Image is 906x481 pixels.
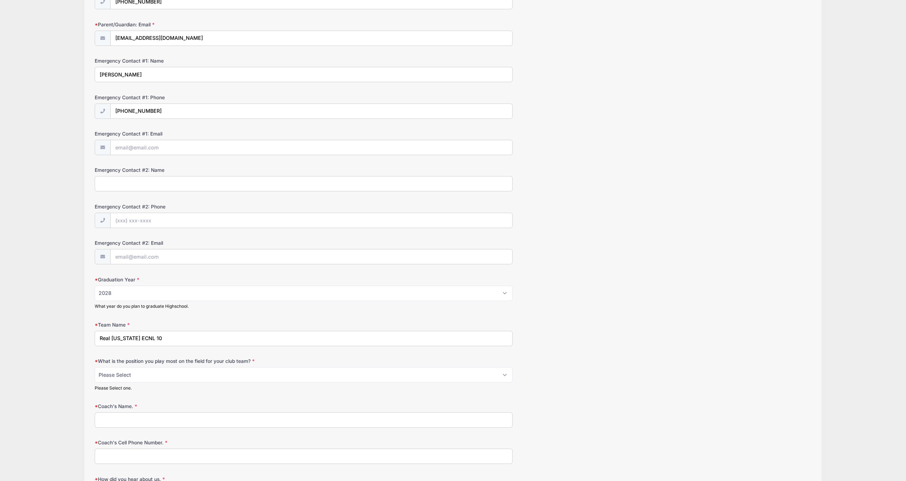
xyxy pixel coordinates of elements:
label: Parent/Guardian: Email [95,21,334,28]
label: Emergency Contact #1: Phone [95,94,334,101]
label: Emergency Contact #2: Email [95,239,334,247]
div: What year do you plan to graduate Highschool. [95,303,513,310]
input: email@email.com [110,31,513,46]
label: Emergency Contact #2: Name [95,166,334,174]
input: (xxx) xxx-xxxx [110,213,513,228]
label: Coach's Name. [95,403,334,410]
input: email@email.com [110,249,513,264]
label: What is the position you play most on the field for your club team? [95,358,334,365]
label: Coach's Cell Phone Number. [95,439,334,446]
label: Emergency Contact #1: Name [95,57,334,64]
input: email@email.com [110,140,513,155]
label: Emergency Contact #2: Phone [95,203,334,210]
label: Team Name [95,321,334,328]
div: Please Select one. [95,385,513,391]
label: Emergency Contact #1: Email [95,130,334,137]
input: (xxx) xxx-xxxx [110,104,513,119]
label: Graduation Year [95,276,334,283]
